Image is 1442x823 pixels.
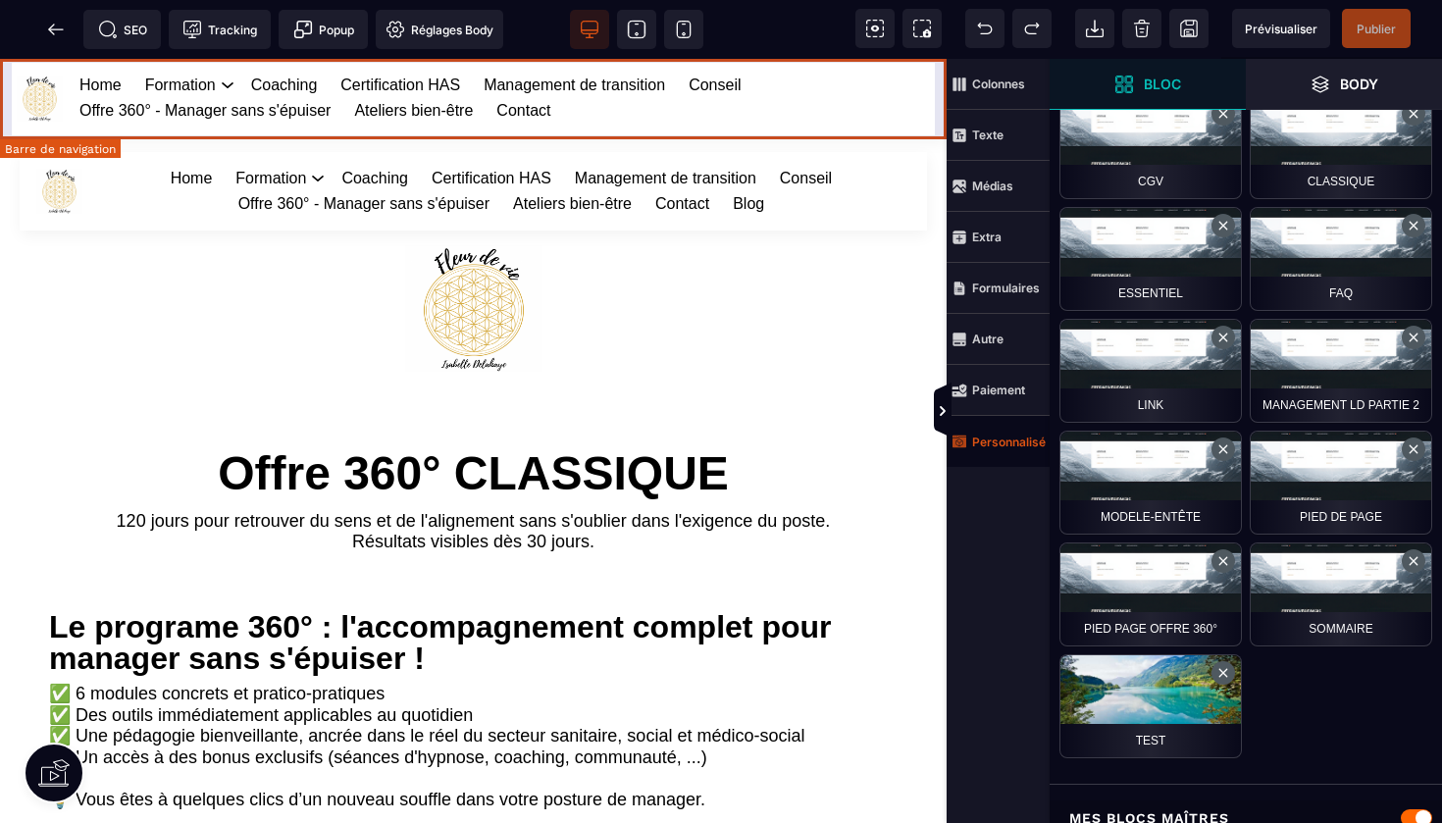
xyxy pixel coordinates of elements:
[1059,431,1242,535] div: modele-entête
[405,186,542,313] img: fddb039ee2cd576d9691c5ef50e92217_Logo.png
[1050,383,1069,441] span: Afficher les vues
[496,39,550,65] a: Contact
[171,107,213,132] a: Home
[570,10,609,49] span: Voir bureau
[947,110,1050,161] span: Texte
[235,107,306,132] a: Formation
[972,435,1046,449] strong: Personnalisé
[1122,9,1161,48] span: Nettoyage
[340,14,460,39] a: Certification HAS
[972,77,1025,91] strong: Colonnes
[1250,431,1432,535] div: PIED DE PAGE
[947,161,1050,212] span: Médias
[733,132,764,158] a: Blog
[1250,319,1432,423] div: MANAGEMENT LD PARTIE 2
[902,9,942,48] span: Capture d'écran
[972,179,1013,193] strong: Médias
[972,332,1004,346] strong: Autre
[1232,9,1330,48] span: Aperçu
[575,107,756,132] a: Management de transition
[354,39,473,65] a: Ateliers bien-être
[947,263,1050,314] span: Formulaires
[780,107,832,132] a: Conseil
[1059,207,1242,311] div: Essentiel
[1059,654,1242,758] div: Test
[1250,207,1432,311] div: faq
[972,383,1025,397] strong: Paiement
[1144,77,1181,91] strong: Bloc
[145,14,216,39] a: Formation
[1250,95,1432,199] div: classique
[1012,9,1052,48] span: Rétablir
[1246,59,1442,110] span: Ouvrir les calques
[1169,9,1209,48] span: Enregistrer
[182,20,257,39] span: Tracking
[251,14,318,39] a: Coaching
[947,416,1050,467] span: Personnalisé
[49,547,898,620] text: Le programe 360° : l'accompagnement complet pour manager sans s'épuiser !
[1342,9,1411,48] span: Enregistrer le contenu
[947,212,1050,263] span: Extra
[855,9,895,48] span: Voir les composants
[293,20,354,39] span: Popup
[965,9,1004,48] span: Défaire
[1250,542,1432,646] div: Sommaire
[1245,22,1317,36] span: Prévisualiser
[1059,319,1242,423] div: link
[432,107,551,132] a: Certification HAS
[655,132,709,158] a: Contact
[79,39,331,65] a: Offre 360° - Manager sans s'épuiser
[1075,9,1114,48] span: Importer
[972,281,1040,295] strong: Formulaires
[947,59,1050,110] span: Colonnes
[169,10,271,49] span: Code de suivi
[689,14,741,39] a: Conseil
[83,10,161,49] span: Métadata SEO
[376,10,503,49] span: Favicon
[617,10,656,49] span: Voir tablette
[972,128,1004,142] strong: Texte
[279,10,368,49] span: Créer une alerte modale
[98,20,147,39] span: SEO
[36,10,76,49] span: Retour
[49,620,898,778] text: ✅ 6 modules concrets et pratico-pratiques ✅ Des outils immédiatement applicables au quotidien ✅ U...
[1059,542,1242,646] div: PIED PAGE OFFRE 360°
[947,365,1050,416] span: Paiement
[36,110,82,156] img: https://sasu-fleur-de-vie.metaforma.io/home
[1059,95,1242,199] div: CGV
[1357,22,1396,36] span: Publier
[664,10,703,49] span: Voir mobile
[341,107,408,132] a: Coaching
[386,20,493,39] span: Réglages Body
[79,14,122,39] a: Home
[972,230,1002,244] strong: Extra
[513,132,632,158] a: Ateliers bien-être
[1050,59,1246,110] span: Ouvrir les blocs
[484,14,665,39] a: Management de transition
[947,314,1050,365] span: Autre
[17,17,63,63] img: https://sasu-fleur-de-vie.metaforma.io/home
[1340,77,1378,91] strong: Body
[238,132,489,158] a: Offre 360° - Manager sans s'épuiser
[54,447,893,498] text: 120 jours pour retrouver du sens et de l'alignement sans s'oublier dans l'exigence du poste. Résu...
